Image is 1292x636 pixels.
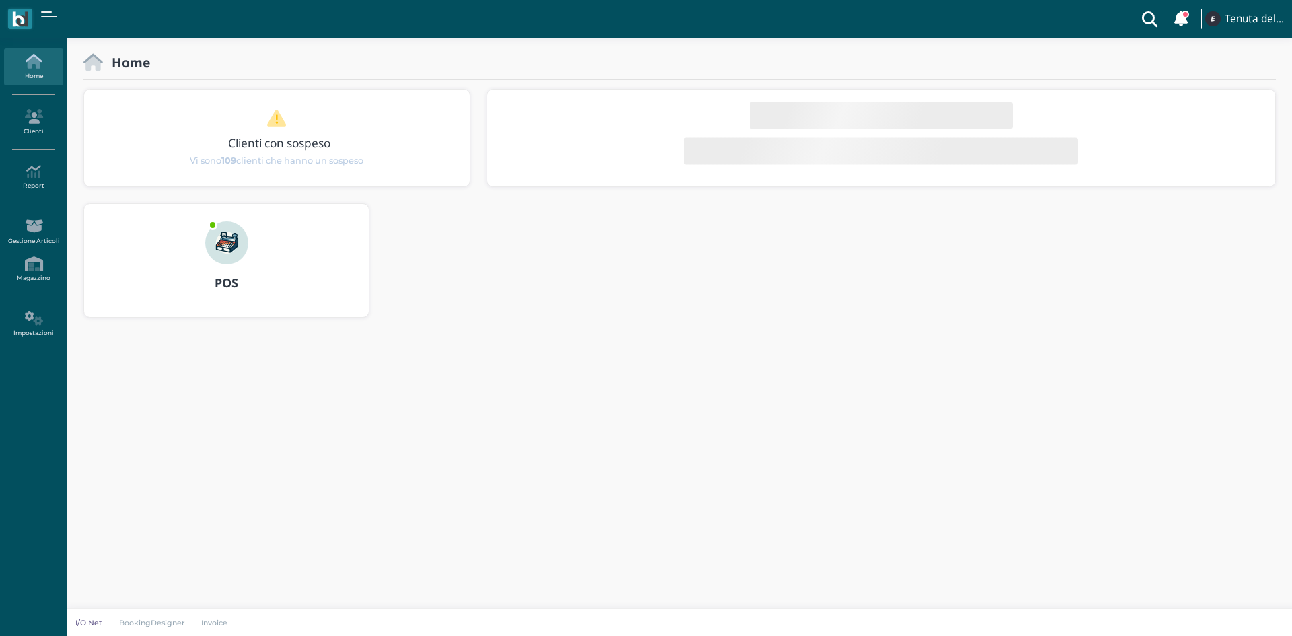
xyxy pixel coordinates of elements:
span: Vi sono clienti che hanno un sospeso [190,154,363,167]
a: Clienti con sospeso Vi sono109clienti che hanno un sospeso [110,109,443,167]
img: logo [12,11,28,27]
a: Gestione Articoli [4,213,63,250]
a: ... Tenuta del Barco [1203,3,1284,35]
a: ... POS [83,203,369,334]
a: Impostazioni [4,306,63,343]
a: Report [4,159,63,196]
iframe: Help widget launcher [1196,594,1281,625]
h2: Home [103,55,150,69]
a: Magazzino [4,251,63,288]
div: 1 / 1 [84,90,470,186]
img: ... [1205,11,1220,26]
a: Home [4,48,63,85]
h4: Tenuta del Barco [1225,13,1284,25]
b: 109 [221,155,236,166]
h3: Clienti con sospeso [112,137,446,149]
a: Clienti [4,104,63,141]
img: ... [205,221,248,264]
b: POS [215,275,238,291]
